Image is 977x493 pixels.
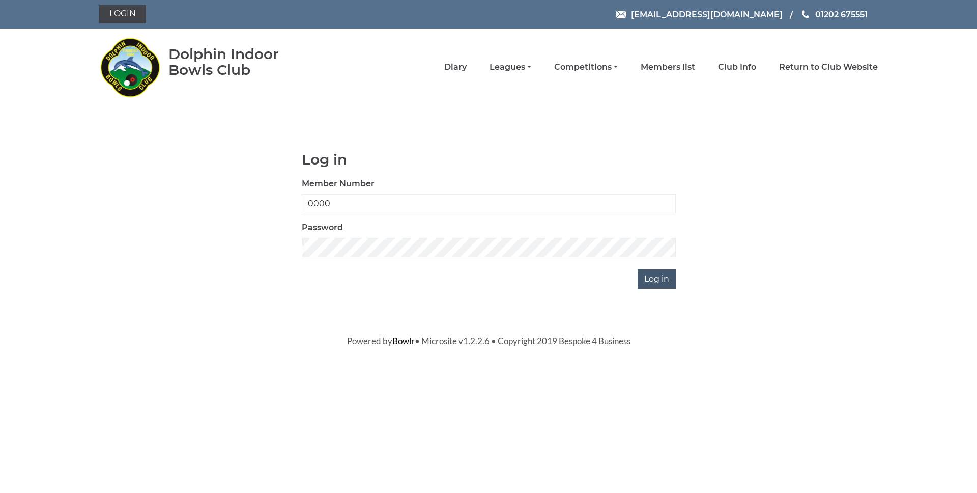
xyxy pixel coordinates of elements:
[490,62,531,73] a: Leagues
[347,336,630,346] span: Powered by • Microsite v1.2.2.6 • Copyright 2019 Bespoke 4 Business
[99,32,160,103] img: Dolphin Indoor Bowls Club
[616,11,626,18] img: Email
[99,5,146,23] a: Login
[302,178,375,190] label: Member Number
[815,9,868,19] span: 01202 675551
[779,62,878,73] a: Return to Club Website
[444,62,467,73] a: Diary
[616,8,783,21] a: Email [EMAIL_ADDRESS][DOMAIN_NAME]
[392,336,415,346] a: Bowlr
[302,222,343,234] label: Password
[641,62,695,73] a: Members list
[718,62,756,73] a: Club Info
[638,269,676,289] input: Log in
[302,152,676,168] h1: Log in
[554,62,618,73] a: Competitions
[802,10,809,18] img: Phone us
[800,8,868,21] a: Phone us 01202 675551
[168,46,311,78] div: Dolphin Indoor Bowls Club
[631,9,783,19] span: [EMAIL_ADDRESS][DOMAIN_NAME]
